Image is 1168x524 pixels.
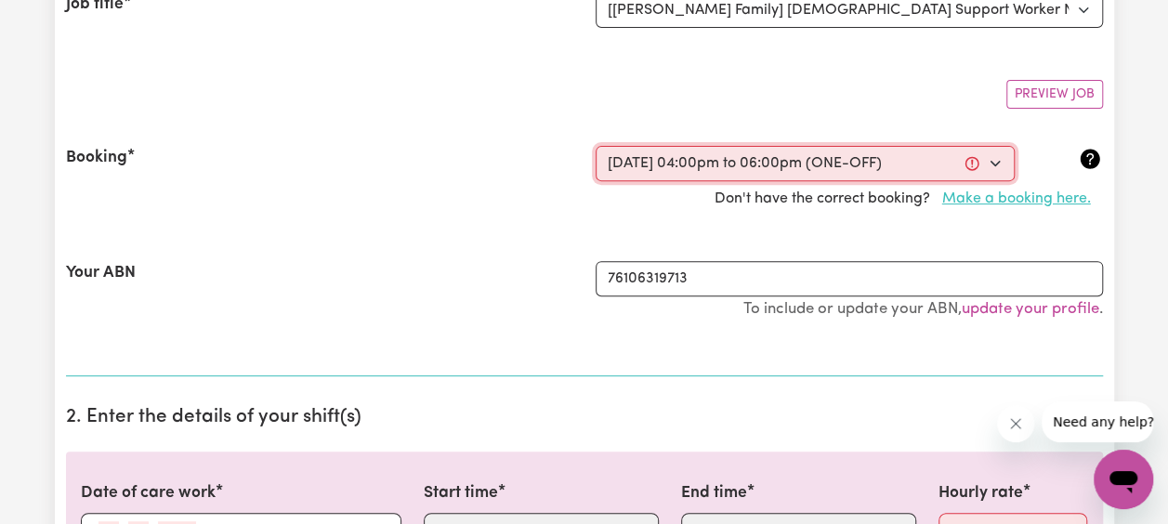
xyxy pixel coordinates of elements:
[1094,450,1153,509] iframe: Button to launch messaging window
[66,146,127,170] label: Booking
[66,406,1103,429] h2: 2. Enter the details of your shift(s)
[81,481,216,505] label: Date of care work
[930,181,1103,216] button: Make a booking here.
[66,261,136,285] label: Your ABN
[424,481,498,505] label: Start time
[11,13,112,28] span: Need any help?
[743,301,1103,317] small: To include or update your ABN, .
[681,481,747,505] label: End time
[997,405,1034,442] iframe: Close message
[1006,80,1103,109] button: Preview Job
[715,191,1103,206] span: Don't have the correct booking?
[962,301,1099,317] a: update your profile
[938,481,1023,505] label: Hourly rate
[1042,401,1153,442] iframe: Message from company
